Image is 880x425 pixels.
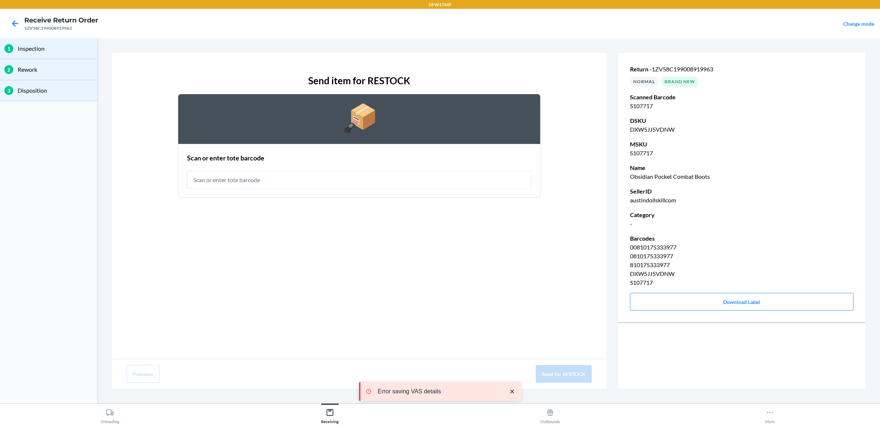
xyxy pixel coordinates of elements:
[630,219,853,228] p: -
[630,187,853,196] p: SellerID
[652,65,713,72] span: 1ZV58C199008919963
[630,269,853,278] p: DXW5JJ5VDNW
[630,65,853,74] p: Return -
[630,278,853,287] p: S107717
[536,365,592,383] button: Send for RESTOCK
[630,234,853,243] p: Barcodes
[220,404,440,424] button: Receiving
[187,153,264,163] h2: Scan or enter tote barcode
[630,116,853,125] p: DSKU
[18,86,93,95] p: Disposition
[765,405,775,424] div: More
[630,196,853,205] p: austindollskillcom
[429,1,451,8] p: DFW1TMP
[630,102,853,110] p: S107717
[661,77,698,87] div: Brand New
[377,388,501,395] p: Error saving VAS details
[18,44,93,53] p: Inspection
[308,74,410,88] h3: Send item for RESTOCK
[321,405,339,424] div: Receiving
[630,252,853,261] p: 0810175333977
[843,21,874,27] a: Change mode
[127,365,159,383] button: Previous
[440,404,660,424] button: Outbounds
[630,261,853,269] p: 810175333977
[630,140,853,149] p: MSKU
[630,293,853,311] button: Download Label
[630,172,853,181] p: Obsidian Pocket Combat Boots
[630,163,853,172] p: Name
[4,86,13,95] div: 3
[24,25,98,32] div: 1ZV58C199008919963
[630,149,853,157] p: S107717
[630,93,853,102] p: Scanned Barcode
[187,171,531,188] input: Scan or enter tote barcode
[630,243,853,252] p: 00810175333977
[18,65,93,74] p: Rework
[540,405,560,424] div: Outbounds
[4,44,13,53] div: 1
[508,388,516,395] svg: close toast
[630,77,658,87] div: NORMAL
[630,125,853,134] p: DXW5JJ5VDNW
[24,15,98,25] h4: Receive Return Order
[630,210,853,219] p: Category
[4,65,13,74] div: 2
[101,405,119,424] div: Unloading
